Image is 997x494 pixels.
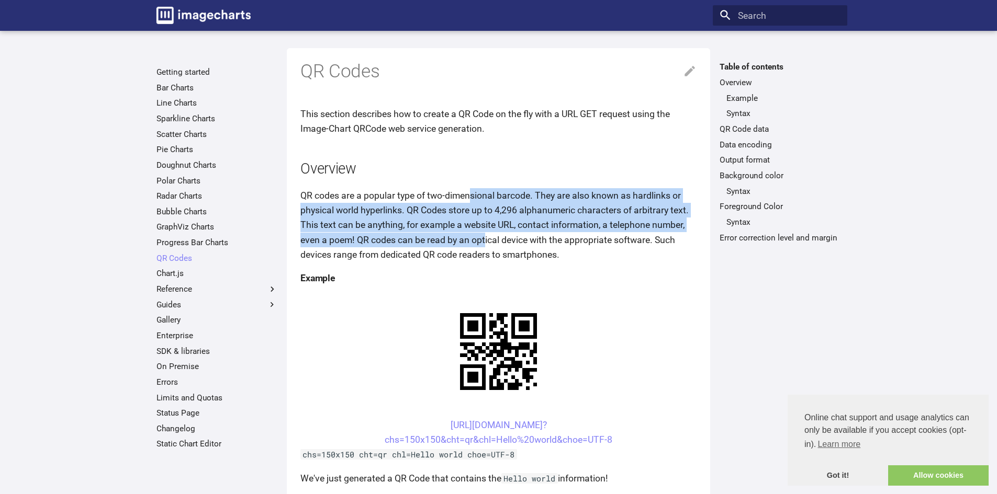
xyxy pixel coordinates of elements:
a: GraphViz Charts [156,222,277,232]
a: Overview [720,77,841,88]
h1: QR Codes [300,60,697,84]
a: Polar Charts [156,176,277,186]
a: Enterprise [156,330,277,341]
nav: Table of contents [713,62,847,243]
a: Status Page [156,408,277,418]
a: Sparkline Charts [156,113,277,124]
a: Syntax [726,217,841,227]
label: Table of contents [713,62,847,72]
a: SDK & libraries [156,346,277,357]
a: learn more about cookies [816,436,862,452]
span: Online chat support and usage analytics can only be available if you accept cookies (opt-in). [804,411,972,452]
a: Pie Charts [156,144,277,155]
a: Foreground Color [720,201,841,212]
a: Example [726,93,841,104]
div: cookieconsent [788,395,989,486]
code: Hello world [501,473,558,484]
a: Doughnut Charts [156,160,277,170]
a: Chart.js [156,268,277,279]
a: Static Chart Editor [156,439,277,449]
p: QR codes are a popular type of two-dimensional barcode. They are also known as hardlinks or physi... [300,188,697,262]
a: Data encoding [720,140,841,150]
code: chs=150x150 cht=qr chl=Hello world choe=UTF-8 [300,449,517,459]
img: chart [442,295,555,408]
label: Reference [156,284,277,294]
a: Radar Charts [156,191,277,201]
a: Background color [720,170,841,181]
a: Scatter Charts [156,129,277,140]
p: This section describes how to create a QR Code on the fly with a URL GET request using the Image-... [300,107,697,136]
nav: Foreground Color [720,217,841,227]
a: Syntax [726,108,841,119]
a: Errors [156,377,277,387]
a: QR Code data [720,124,841,134]
input: Search [713,5,847,26]
a: Bubble Charts [156,206,277,217]
a: Bar Charts [156,83,277,93]
h4: Example [300,271,697,285]
a: Output format [720,155,841,165]
nav: Background color [720,186,841,197]
a: Gallery [156,315,277,325]
a: Limits and Quotas [156,393,277,403]
a: Syntax [726,186,841,197]
a: Image-Charts documentation [152,2,255,28]
a: Line Charts [156,98,277,108]
a: Changelog [156,423,277,434]
a: dismiss cookie message [788,465,888,486]
label: Guides [156,300,277,310]
a: Error correction level and margin [720,233,841,243]
a: Getting started [156,67,277,77]
h2: Overview [300,159,697,179]
a: On Premise [156,361,277,372]
a: Progress Bar Charts [156,237,277,248]
a: QR Codes [156,253,277,263]
img: logo [156,7,251,24]
a: allow cookies [888,465,989,486]
p: We've just generated a QR Code that contains the information! [300,471,697,486]
a: [URL][DOMAIN_NAME]?chs=150x150&cht=qr&chl=Hello%20world&choe=UTF-8 [385,420,612,445]
nav: Overview [720,93,841,119]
